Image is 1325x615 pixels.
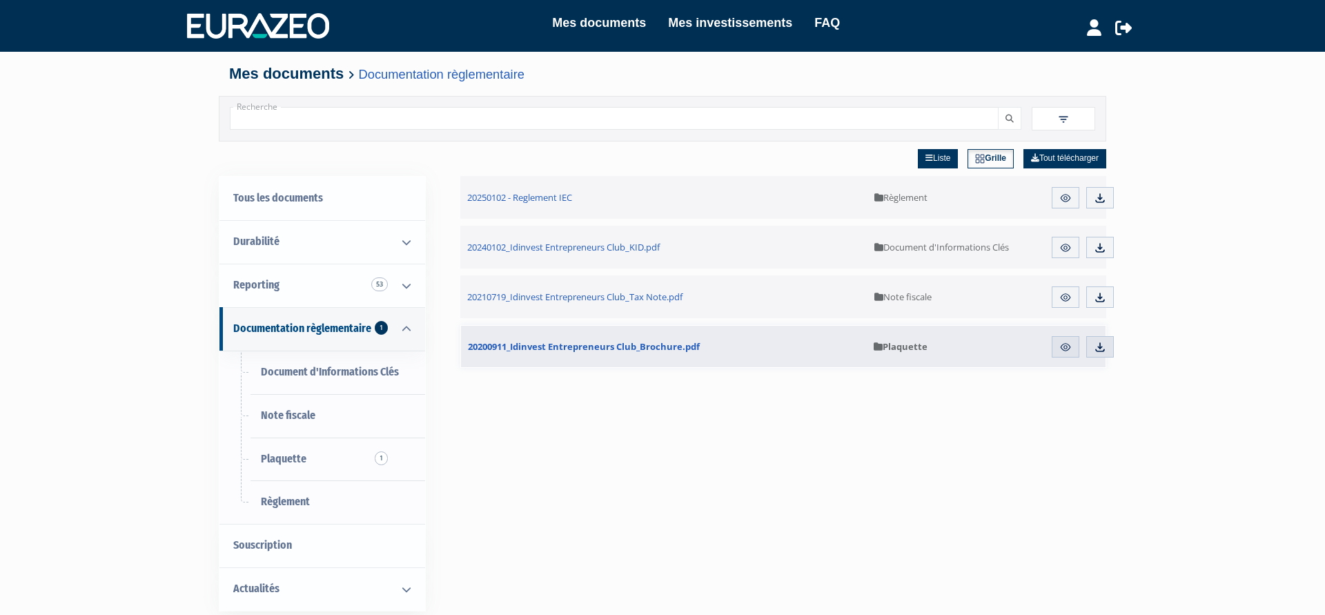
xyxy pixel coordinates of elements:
[229,66,1096,82] h4: Mes documents
[460,176,867,219] a: 20250102 - Reglement IEC
[261,452,306,465] span: Plaquette
[261,409,315,422] span: Note fiscale
[1094,192,1106,204] img: download.svg
[233,538,292,551] span: Souscription
[219,524,425,567] a: Souscription
[261,365,399,378] span: Document d'Informations Clés
[1057,113,1070,126] img: filter.svg
[1094,242,1106,254] img: download.svg
[814,13,840,32] a: FAQ
[918,149,958,168] a: Liste
[187,13,329,38] img: 1732889491-logotype_eurazeo_blanc_rvb.png
[874,291,932,303] span: Note fiscale
[552,13,646,32] a: Mes documents
[219,264,425,307] a: Reporting 53
[1059,192,1072,204] img: eye.svg
[261,495,310,508] span: Règlement
[230,107,999,130] input: Recherche
[975,154,985,164] img: grid.svg
[460,226,867,269] a: 20240102_Idinvest Entrepreneurs Club_KID.pdf
[1059,242,1072,254] img: eye.svg
[219,567,425,611] a: Actualités
[375,321,388,335] span: 1
[460,275,867,318] a: 20210719_Idinvest Entrepreneurs Club_Tax Note.pdf
[467,241,660,253] span: 20240102_Idinvest Entrepreneurs Club_KID.pdf
[233,582,279,595] span: Actualités
[219,394,425,438] a: Note fiscale
[219,351,425,394] a: Document d'Informations Clés
[1023,149,1106,168] a: Tout télécharger
[219,220,425,264] a: Durabilité
[874,241,1009,253] span: Document d'Informations Clés
[233,278,279,291] span: Reporting
[233,322,371,335] span: Documentation règlementaire
[359,67,524,81] a: Documentation règlementaire
[371,277,388,291] span: 53
[461,326,867,367] a: 20200911_Idinvest Entrepreneurs Club_Brochure.pdf
[467,191,572,204] span: 20250102 - Reglement IEC
[375,451,388,465] span: 1
[968,149,1014,168] a: Grille
[874,340,927,353] span: Plaquette
[668,13,792,32] a: Mes investissements
[468,340,700,353] span: 20200911_Idinvest Entrepreneurs Club_Brochure.pdf
[1094,341,1106,353] img: download.svg
[219,438,425,481] a: Plaquette1
[874,191,927,204] span: Règlement
[1059,341,1072,353] img: eye.svg
[219,307,425,351] a: Documentation règlementaire 1
[219,177,425,220] a: Tous les documents
[1094,291,1106,304] img: download.svg
[219,480,425,524] a: Règlement
[233,235,279,248] span: Durabilité
[467,291,683,303] span: 20210719_Idinvest Entrepreneurs Club_Tax Note.pdf
[1059,291,1072,304] img: eye.svg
